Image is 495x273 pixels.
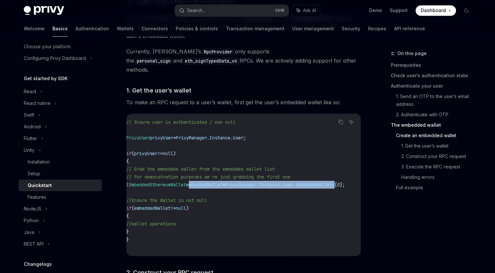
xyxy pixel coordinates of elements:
div: Java [24,228,34,236]
span: if [126,205,131,211]
a: Connectors [142,21,168,36]
h5: Changelogs [24,260,52,268]
span: // Grab the embedded wallet from the embedded wallet list [126,166,275,172]
span: . [256,182,259,188]
span: ( [131,205,134,211]
a: Policies & controls [176,21,218,36]
span: = [223,182,225,188]
span: IEmbeddedEthereumWallet [126,182,186,188]
div: React [24,88,36,95]
span: Ctrl K [275,8,285,13]
a: Recipes [368,21,386,36]
a: Check user’s authentication state [391,70,477,81]
span: Dashboard [421,7,446,14]
span: if [126,151,131,156]
span: //wallet operations [126,221,176,227]
a: User management [292,21,334,36]
span: // For demonstration purposes we're just grabbing the first one. [126,174,293,180]
span: } [126,237,129,242]
div: Swift [24,111,34,119]
div: Configuring Privy Dashboard [24,54,86,62]
a: Authentication [76,21,109,36]
span: embeddedWallet [134,205,171,211]
a: API reference [394,21,425,36]
button: Ask AI [292,5,321,16]
div: React native [24,99,50,107]
a: Transaction management [226,21,284,36]
button: Toggle dark mode [461,5,472,16]
a: Wallets [117,21,134,36]
span: 0 [337,182,340,188]
span: ( [131,151,134,156]
span: } [126,229,129,235]
span: EmbeddedWallets [296,182,335,188]
span: embeddedWallet [186,182,223,188]
div: Quickstart [28,181,52,189]
div: Installation [28,158,50,166]
span: Currently, [PERSON_NAME]’s only supports the and RPCs. We are actively adding support for other m... [126,47,361,74]
code: eth_signTypedData_v4 [182,57,240,65]
div: Flutter [24,135,37,142]
button: Copy the contents from the code block [337,118,345,126]
div: Search... [187,7,205,14]
code: personal_sign [134,57,173,65]
img: dark logo [24,6,64,15]
span: != [171,205,176,211]
a: The embedded wallet [391,120,477,130]
a: Demo [369,7,382,14]
button: Search...CtrlK [175,5,289,16]
a: Quickstart [19,180,102,191]
span: . [280,182,282,188]
span: . [207,135,210,141]
span: null [176,205,186,211]
span: { [126,158,129,164]
a: 2. Authenticate with OTP [396,109,477,120]
span: privyUser [150,135,173,141]
div: Android [24,123,41,131]
span: On this page [397,50,427,57]
a: Security [342,21,360,36]
span: ) [186,205,189,211]
span: . [293,182,296,188]
div: REST API [24,240,44,248]
span: null [163,151,173,156]
span: PrivyManager [225,182,256,188]
a: Prerequisites [391,60,477,70]
span: PrivyUser [126,135,150,141]
span: 1. Get the user’s wallet [126,86,191,95]
a: Installation [19,156,102,168]
span: != [158,151,163,156]
span: [ [335,182,337,188]
div: Python [24,217,39,224]
div: Features [28,193,46,201]
a: Authenticate your user [391,81,477,91]
div: Unity [24,146,34,154]
span: ]; [340,182,345,188]
span: User [233,135,243,141]
a: Dashboard [416,5,456,16]
span: ) [173,151,176,156]
span: PrivyManager [176,135,207,141]
span: Instance [259,182,280,188]
a: Features [19,191,102,203]
a: Handling errors [401,172,477,182]
a: 1. Get the user’s wallet [401,141,477,151]
a: Basics [52,21,68,36]
span: . [230,135,233,141]
span: //Ensure the Wallet is not null [126,197,207,203]
a: Full example [396,182,477,193]
a: Welcome [24,21,45,36]
a: Support [390,7,408,14]
span: ; [243,135,246,141]
span: User [282,182,293,188]
span: { [126,213,129,219]
div: Setup [28,170,40,178]
div: NodeJS [24,205,41,213]
a: 1. Send an OTP to the user’s email address [396,91,477,109]
h5: Get started by SDK [24,75,68,82]
span: Ask AI [303,7,316,14]
span: To make an RPC request to a user’s wallet, first get the user’s embedded wallet like so: [126,98,361,107]
span: // Ensure user is authenticated / non null [126,119,236,125]
span: Instance [210,135,230,141]
a: 2. Construct your RPC request [401,151,477,162]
